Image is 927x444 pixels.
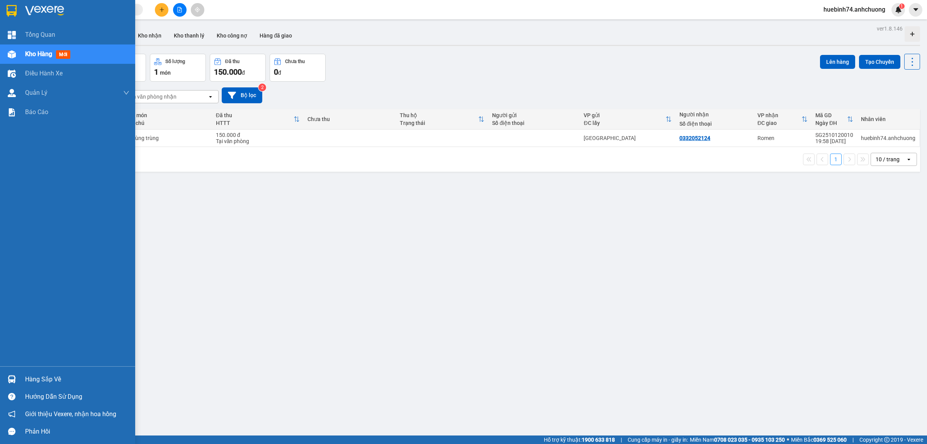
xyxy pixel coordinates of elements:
li: VP [PERSON_NAME] [53,55,103,63]
sup: 1 [899,3,905,9]
button: Bộ lọc [222,87,262,103]
div: Trạng thái [400,120,478,126]
span: | [852,435,854,444]
span: Hỗ trợ kỹ thuật: [544,435,615,444]
img: warehouse-icon [8,50,16,58]
div: 150.000 đ [216,132,300,138]
span: Báo cáo [25,107,48,117]
button: Hàng đã giao [253,26,298,45]
strong: 1900 633 818 [582,437,615,443]
span: down [123,90,129,96]
div: Người nhận [679,111,750,118]
div: Phản hồi [25,426,129,437]
th: Toggle SortBy [812,109,857,130]
div: Số điện thoại [492,120,576,126]
div: Mã GD [815,112,847,118]
div: 10 / trang [876,155,900,163]
button: Đã thu150.000đ [210,54,266,82]
span: đ [278,70,281,76]
img: warehouse-icon [8,89,16,97]
button: caret-down [909,3,922,17]
div: 0332052124 [679,135,710,141]
div: Tạo kho hàng mới [905,26,920,42]
span: Tổng Quan [25,30,55,39]
sup: 2 [258,84,266,91]
div: 1 thùng trùng [126,135,208,141]
div: huebinh74.anhchuong [861,135,915,141]
span: file-add [177,7,182,12]
span: plus [159,7,165,12]
div: Chọn văn phòng nhận [123,93,177,101]
button: Tạo Chuyến [859,55,900,69]
span: ⚪️ [787,438,789,441]
img: icon-new-feature [895,6,902,13]
div: SG2510120010 [815,132,853,138]
button: plus [155,3,168,17]
span: caret-down [912,6,919,13]
div: [GEOGRAPHIC_DATA] [584,135,672,141]
div: Ngày ĐH [815,120,847,126]
span: Miền Bắc [791,435,847,444]
svg: open [906,156,912,162]
div: Người gửi [492,112,576,118]
li: [PERSON_NAME] ([GEOGRAPHIC_DATA]) [4,4,112,46]
div: Chưa thu [285,59,305,64]
th: Toggle SortBy [396,109,488,130]
button: Kho nhận [132,26,168,45]
div: Nhân viên [861,116,915,122]
div: Tại văn phòng [216,138,300,144]
span: 0 [274,67,278,77]
div: ver 1.8.146 [877,24,903,33]
strong: 0708 023 035 - 0935 103 250 [714,437,785,443]
span: Cung cấp máy in - giấy in: [628,435,688,444]
th: Toggle SortBy [754,109,812,130]
span: đ [242,70,245,76]
div: VP nhận [757,112,801,118]
div: Chưa thu [307,116,392,122]
div: HTTT [216,120,294,126]
strong: 0369 525 060 [813,437,847,443]
img: warehouse-icon [8,70,16,78]
svg: open [207,94,214,100]
button: Lên hàng [820,55,855,69]
button: Kho thanh lý [168,26,211,45]
img: warehouse-icon [8,375,16,383]
div: Số lượng [165,59,185,64]
span: món [160,70,171,76]
div: Romen [757,135,808,141]
div: Ghi chú [126,120,208,126]
div: ĐC giao [757,120,801,126]
span: Quản Lý [25,88,48,97]
button: Số lượng1món [150,54,206,82]
span: Giới thiệu Vexere, nhận hoa hồng [25,409,116,419]
button: Chưa thu0đ [270,54,326,82]
div: VP gửi [584,112,666,118]
span: Miền Nam [690,435,785,444]
div: Hàng sắp về [25,374,129,385]
button: aim [191,3,204,17]
button: file-add [173,3,187,17]
li: VP [GEOGRAPHIC_DATA] [4,55,53,80]
span: notification [8,410,15,418]
span: mới [56,50,70,59]
span: 1 [900,3,903,9]
span: question-circle [8,393,15,400]
th: Toggle SortBy [212,109,304,130]
span: message [8,428,15,435]
img: solution-icon [8,108,16,116]
div: Tên món [126,112,208,118]
div: Hướng dẫn sử dụng [25,391,129,403]
div: Đã thu [216,112,294,118]
img: logo-vxr [7,5,17,17]
span: 150.000 [214,67,242,77]
div: Số điện thoại [679,121,750,127]
img: dashboard-icon [8,31,16,39]
span: Điều hành xe [25,68,63,78]
span: copyright [884,437,890,442]
button: 1 [830,154,842,165]
button: Kho công nợ [211,26,253,45]
span: huebinh74.anhchuong [817,5,891,14]
div: Đã thu [225,59,239,64]
th: Toggle SortBy [580,109,676,130]
span: Kho hàng [25,50,52,58]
